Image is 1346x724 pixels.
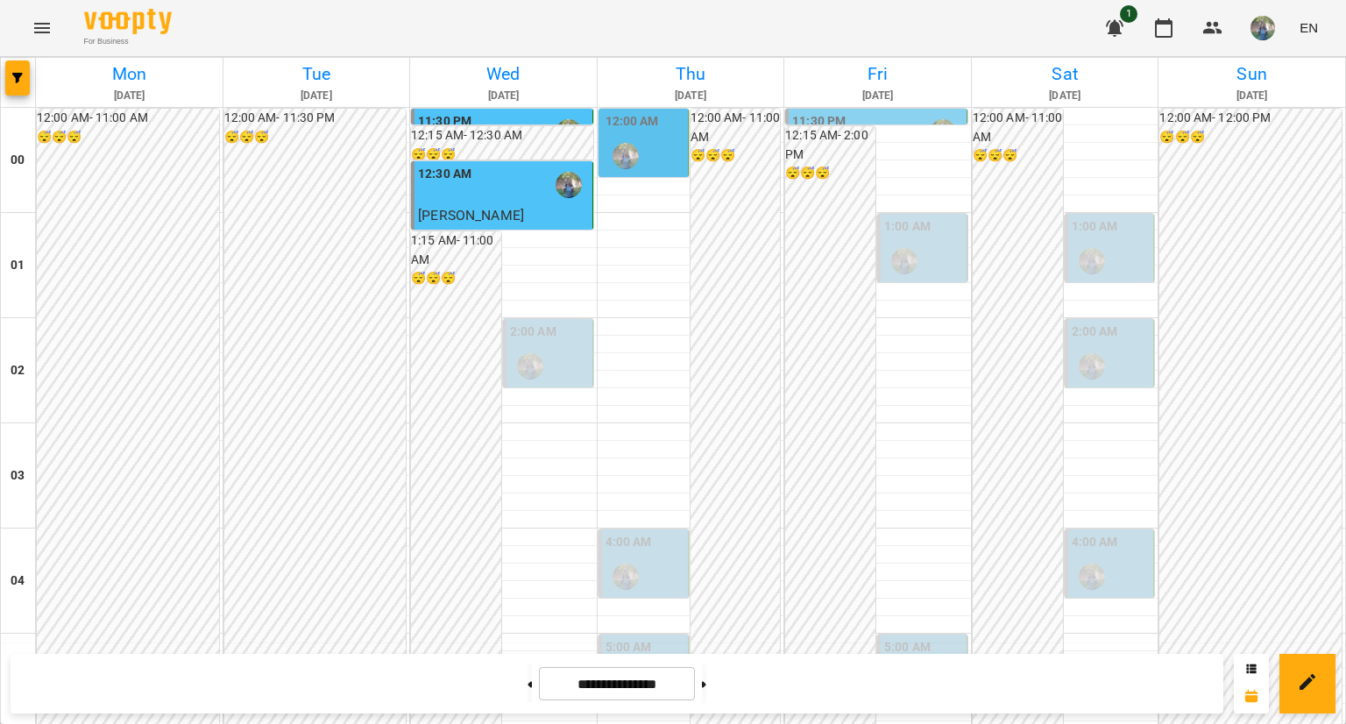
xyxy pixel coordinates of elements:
[37,109,219,128] h6: 12:00 AM - 11:00 AM
[974,88,1156,104] h6: [DATE]
[418,207,524,224] span: [PERSON_NAME]
[787,60,968,88] h6: Fri
[37,128,219,147] h6: 😴😴😴
[1161,88,1342,104] h6: [DATE]
[1072,281,1151,302] p: 0
[418,226,589,247] p: індивід шч 45 хв
[600,60,782,88] h6: Thu
[1293,11,1325,44] button: EN
[411,269,501,288] h6: 😴😴😴
[606,533,652,552] label: 4:00 AM
[39,88,220,104] h6: [DATE]
[691,109,781,146] h6: 12:00 AM - 11:00 AM
[413,88,594,104] h6: [DATE]
[418,165,471,184] label: 12:30 AM
[1072,387,1151,408] p: 0
[606,638,652,657] label: 5:00 AM
[11,571,25,591] h6: 04
[11,361,25,380] h6: 02
[1159,128,1342,147] h6: 😴😴😴
[224,128,407,147] h6: 😴😴😴
[600,88,782,104] h6: [DATE]
[418,112,471,131] label: 11:30 PM
[556,172,582,198] img: Оладько Марія
[613,564,639,590] img: Оладько Марія
[613,143,639,169] img: Оладько Марія
[1072,323,1118,342] label: 2:00 AM
[973,109,1063,146] h6: 12:00 AM - 11:00 AM
[1250,16,1275,40] img: de1e453bb906a7b44fa35c1e57b3518e.jpg
[691,146,781,166] h6: 😴😴😴
[785,164,875,183] h6: 😴😴😴
[785,126,875,164] h6: 12:15 AM - 2:00 PM
[411,231,501,269] h6: 1:15 AM - 11:00 AM
[884,281,963,302] p: 0
[930,119,956,146] img: Оладько Марія
[11,151,25,170] h6: 00
[1072,597,1151,618] p: 0
[39,60,220,88] h6: Mon
[1161,60,1342,88] h6: Sun
[787,88,968,104] h6: [DATE]
[226,88,407,104] h6: [DATE]
[792,112,846,131] label: 11:30 PM
[84,36,172,47] span: For Business
[517,353,543,380] img: Оладько Марія
[884,638,931,657] label: 5:00 AM
[891,248,917,274] img: Оладько Марія
[413,60,594,88] h6: Wed
[884,217,931,237] label: 1:00 AM
[606,597,684,618] p: 0
[510,323,556,342] label: 2:00 AM
[11,466,25,486] h6: 03
[1079,353,1105,380] img: Оладько Марія
[556,119,582,146] img: Оладько Марія
[510,387,589,408] p: 0
[224,109,407,128] h6: 12:00 AM - 11:30 PM
[973,146,1063,166] h6: 😴😴😴
[84,9,172,34] img: Voopty Logo
[226,60,407,88] h6: Tue
[1072,217,1118,237] label: 1:00 AM
[1159,109,1342,128] h6: 12:00 AM - 12:00 PM
[1120,5,1137,23] span: 1
[411,126,593,146] h6: 12:15 AM - 12:30 AM
[974,60,1156,88] h6: Sat
[606,112,659,131] label: 12:00 AM
[1300,18,1318,37] span: EN
[11,256,25,275] h6: 01
[21,7,63,49] button: Menu
[1079,564,1105,590] img: Оладько Марія
[1079,248,1105,274] img: Оладько Марія
[1072,533,1118,552] label: 4:00 AM
[411,146,593,165] h6: 😴😴😴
